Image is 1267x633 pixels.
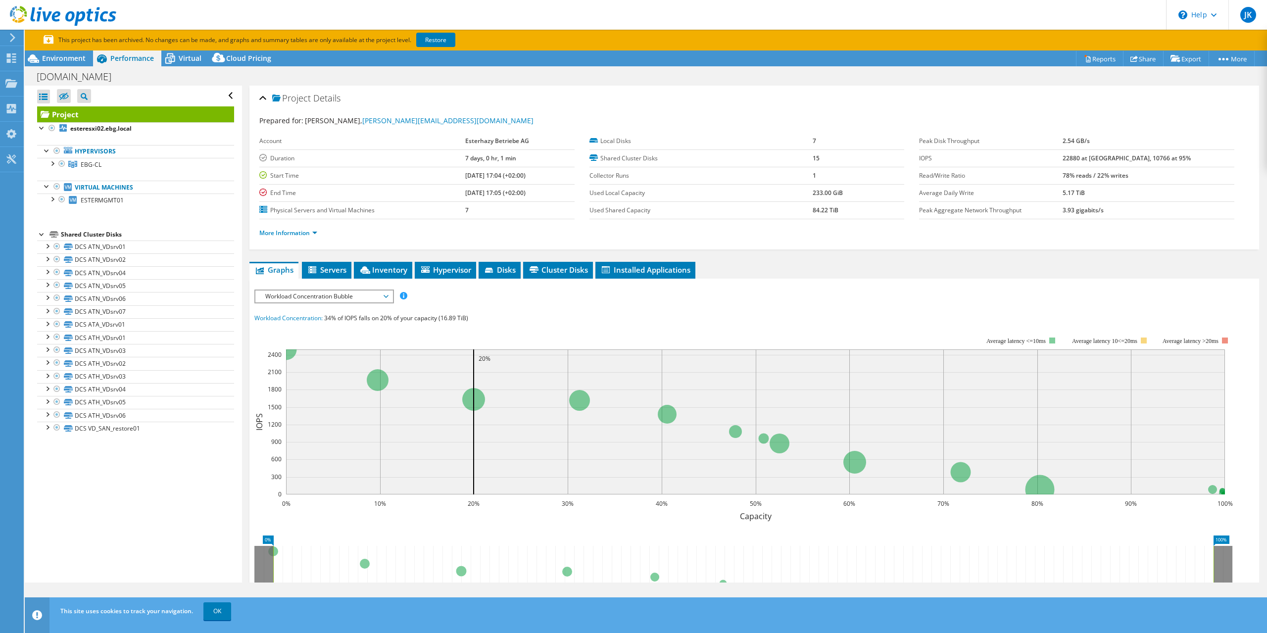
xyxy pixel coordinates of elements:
label: Account [259,136,465,146]
span: Disks [484,265,516,275]
text: 1500 [268,403,282,411]
a: DCS ATA_VDsrv01 [37,318,234,331]
svg: \n [1178,10,1187,19]
label: Read/Write Ratio [919,171,1063,181]
label: Used Local Capacity [589,188,813,198]
span: 34% of IOPS falls on 20% of your capacity (16.89 TiB) [324,314,468,322]
a: DCS ATH_VDsrv02 [37,357,234,370]
a: DCS ATN_VDsrv01 [37,241,234,253]
text: 10% [374,499,386,508]
a: Export [1163,51,1209,66]
a: DCS ATN_VDsrv03 [37,344,234,357]
span: Hypervisor [420,265,471,275]
b: 7 days, 0 hr, 1 min [465,154,516,162]
b: [DATE] 17:05 (+02:00) [465,189,526,197]
label: Prepared for: [259,116,303,125]
a: DCS ATN_VDsrv02 [37,253,234,266]
label: IOPS [919,153,1063,163]
a: DCS ATH_VDsrv05 [37,396,234,409]
span: Servers [307,265,346,275]
b: 22880 at [GEOGRAPHIC_DATA], 10766 at 95% [1063,154,1191,162]
a: DCS ATH_VDsrv03 [37,370,234,383]
text: 600 [271,455,282,463]
span: Details [313,92,341,104]
span: Graphs [254,265,293,275]
h1: [DOMAIN_NAME] [32,71,127,82]
b: 1 [813,171,816,180]
a: More [1209,51,1255,66]
tspan: Average latency <=10ms [986,338,1046,344]
div: Shared Cluster Disks [61,229,234,241]
a: [PERSON_NAME][EMAIL_ADDRESS][DOMAIN_NAME] [362,116,534,125]
span: Virtual [179,53,201,63]
text: 90% [1125,499,1137,508]
span: JK [1240,7,1256,23]
span: Cloud Pricing [226,53,271,63]
a: DCS ATN_VDsrv06 [37,292,234,305]
a: Hypervisors [37,145,234,158]
a: DCS ATN_VDsrv05 [37,279,234,292]
b: 7 [465,206,469,214]
text: 20% [479,354,490,363]
text: 900 [271,438,282,446]
text: Average latency >20ms [1163,338,1218,344]
text: IOPS [254,413,265,431]
b: esteresxi02.ebg.local [70,124,132,133]
a: esteresxi02.ebg.local [37,122,234,135]
a: DCS ATH_VDsrv01 [37,331,234,344]
span: Project [272,94,311,103]
label: Peak Disk Throughput [919,136,1063,146]
text: Capacity [740,511,772,522]
span: Workload Concentration Bubble [260,291,388,302]
span: Inventory [359,265,407,275]
a: Reports [1076,51,1123,66]
b: Esterhazy Betriebe AG [465,137,529,145]
label: Start Time [259,171,465,181]
b: 5.17 TiB [1063,189,1085,197]
label: Collector Runs [589,171,813,181]
a: Restore [416,33,455,47]
span: Cluster Disks [528,265,588,275]
text: 20% [468,499,480,508]
a: DCS ATN_VDsrv07 [37,305,234,318]
tspan: Average latency 10<=20ms [1072,338,1137,344]
label: Average Daily Write [919,188,1063,198]
text: 70% [937,499,949,508]
text: 300 [271,473,282,481]
text: 100% [1218,499,1233,508]
b: [DATE] 17:04 (+02:00) [465,171,526,180]
label: Shared Cluster Disks [589,153,813,163]
text: 1800 [268,385,282,393]
span: Performance [110,53,154,63]
text: 50% [750,499,762,508]
text: 1200 [268,420,282,429]
span: Installed Applications [600,265,690,275]
label: Local Disks [589,136,813,146]
label: Used Shared Capacity [589,205,813,215]
a: Project [37,106,234,122]
text: 30% [562,499,574,508]
p: This project has been archived. No changes can be made, and graphs and summary tables are only av... [44,35,529,46]
b: 233.00 GiB [813,189,843,197]
span: This site uses cookies to track your navigation. [60,607,193,615]
span: EBG-CL [81,160,101,169]
b: 2.54 GB/s [1063,137,1090,145]
span: ESTERMGMT01 [81,196,124,204]
a: DCS ATH_VDsrv04 [37,383,234,396]
b: 78% reads / 22% writes [1063,171,1128,180]
span: Environment [42,53,86,63]
a: More Information [259,229,317,237]
a: Virtual Machines [37,181,234,194]
span: Workload Concentration: [254,314,323,322]
span: [PERSON_NAME], [305,116,534,125]
b: 7 [813,137,816,145]
text: 2400 [268,350,282,359]
a: Share [1123,51,1164,66]
text: 80% [1031,499,1043,508]
text: 60% [843,499,855,508]
text: 0% [282,499,291,508]
a: DCS ATN_VDsrv04 [37,266,234,279]
label: Duration [259,153,465,163]
b: 84.22 TiB [813,206,838,214]
a: ESTERMGMT01 [37,194,234,206]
